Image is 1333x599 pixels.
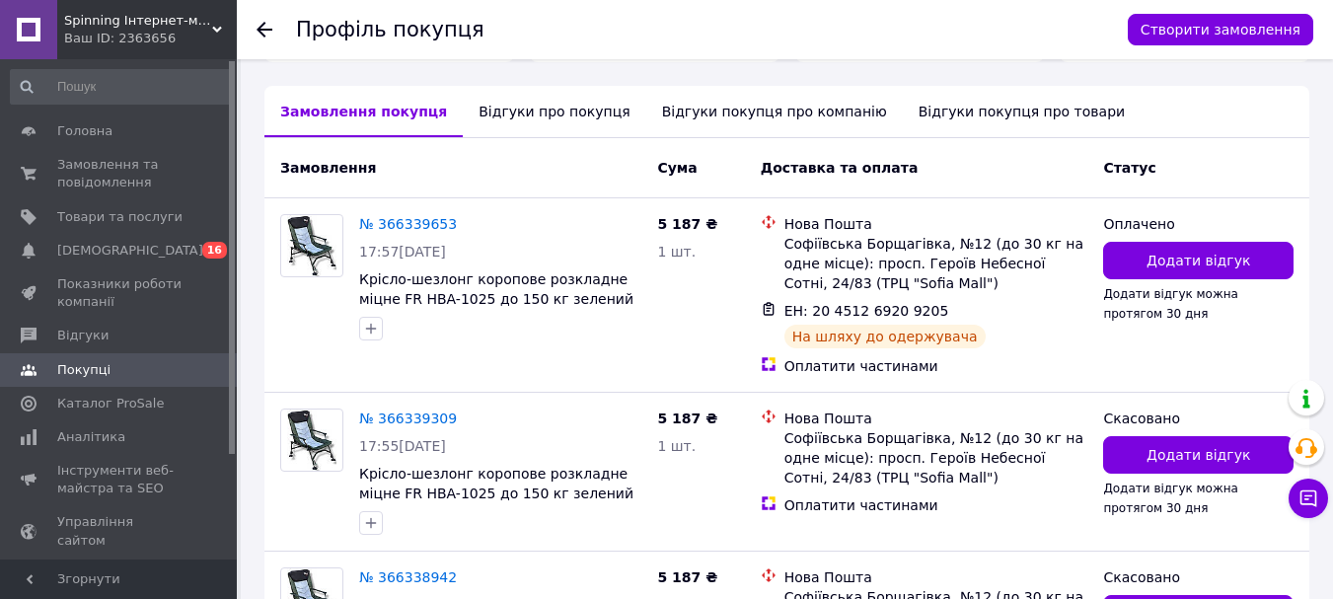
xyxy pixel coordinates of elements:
span: 5 187 ₴ [657,216,717,232]
span: Покупці [57,361,111,379]
span: Товари та послуги [57,208,183,226]
span: Додати відгук можна протягом 30 дня [1103,482,1238,515]
span: Додати відгук [1147,251,1250,270]
a: № 366339309 [359,411,457,426]
h1: Профіль покупця [296,18,484,41]
span: Spinning Інтернет-магазин [64,12,212,30]
button: Додати відгук [1103,242,1294,279]
span: Відгуки [57,327,109,344]
span: Статус [1103,160,1155,176]
div: Відгуки про покупця [463,86,645,137]
span: 5 187 ₴ [657,569,717,585]
div: Відгуки покупця про товари [903,86,1141,137]
div: Нова Пошта [784,409,1088,428]
span: Показники роботи компанії [57,275,183,311]
div: Скасовано [1103,409,1294,428]
div: Замовлення покупця [264,86,463,137]
span: [DEMOGRAPHIC_DATA] [57,242,203,260]
span: Додати відгук [1147,445,1250,465]
a: Крісло-шезлонг коропове розкладне міцне FR HBA-1025 до 150 кг зелений з сірим [359,466,633,521]
span: 17:55[DATE] [359,438,446,454]
div: Оплатити частинами [784,495,1088,515]
div: Ваш ID: 2363656 [64,30,237,47]
div: Нова Пошта [784,214,1088,234]
span: 1 шт. [657,438,696,454]
span: Замовлення та повідомлення [57,156,183,191]
span: Додати відгук можна протягом 30 дня [1103,287,1238,321]
div: На шляху до одержувача [784,325,986,348]
div: Скасовано [1103,567,1294,587]
div: Софіївська Борщагівка, №12 (до 30 кг на одне місце): просп. Героїв Небесної Сотні, 24/83 (ТРЦ "So... [784,428,1088,487]
span: Доставка та оплата [761,160,919,176]
div: Оплачено [1103,214,1294,234]
div: Нова Пошта [784,567,1088,587]
a: № 366338942 [359,569,457,585]
span: Головна [57,122,112,140]
span: ЕН: 20 4512 6920 9205 [784,303,949,319]
span: 16 [202,242,227,259]
span: 17:57[DATE] [359,244,446,260]
div: Оплатити частинами [784,356,1088,376]
span: 1 шт. [657,244,696,260]
img: Фото товару [287,215,336,276]
div: Відгуки покупця про компанію [646,86,903,137]
a: Фото товару [280,214,343,277]
button: Додати відгук [1103,436,1294,474]
span: Управління сайтом [57,513,183,549]
a: Фото товару [280,409,343,472]
span: Замовлення [280,160,376,176]
img: Фото товару [287,410,336,471]
a: Крісло-шезлонг коропове розкладне міцне FR HBA-1025 до 150 кг зелений з сірим [359,271,633,327]
a: № 366339653 [359,216,457,232]
button: Чат з покупцем [1289,479,1328,518]
div: Повернутися назад [257,20,272,39]
button: Створити замовлення [1128,14,1313,45]
span: Аналітика [57,428,125,446]
span: 5 187 ₴ [657,411,717,426]
span: Інструменти веб-майстра та SEO [57,462,183,497]
span: Каталог ProSale [57,395,164,412]
div: Софіївська Борщагівка, №12 (до 30 кг на одне місце): просп. Героїв Небесної Сотні, 24/83 (ТРЦ "So... [784,234,1088,293]
input: Пошук [10,69,233,105]
span: Cума [657,160,697,176]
